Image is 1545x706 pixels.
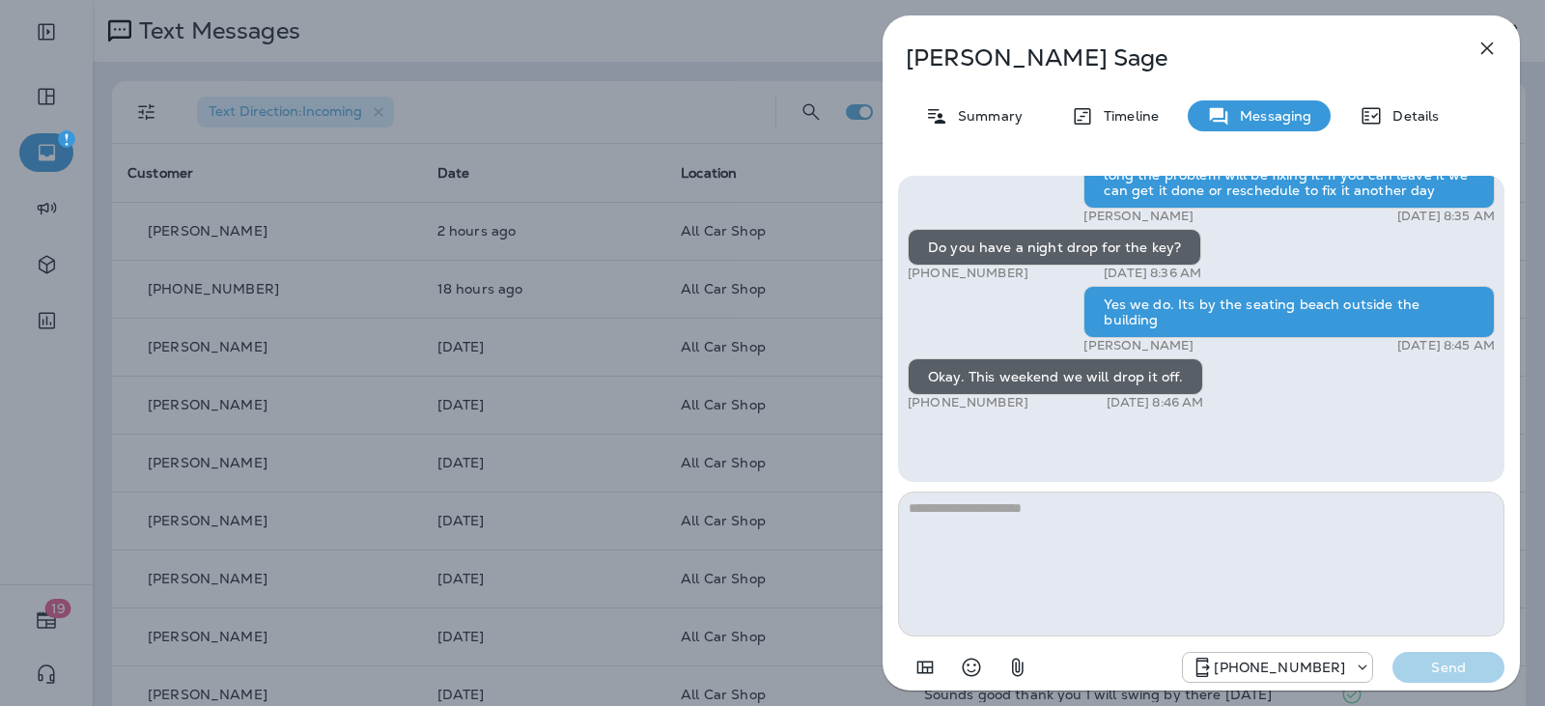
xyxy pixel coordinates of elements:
[1397,209,1495,224] p: [DATE] 8:35 AM
[906,44,1433,71] p: [PERSON_NAME] Sage
[908,395,1028,410] p: [PHONE_NUMBER]
[952,648,991,687] button: Select an emoji
[948,108,1023,124] p: Summary
[1214,660,1345,675] p: [PHONE_NUMBER]
[1107,395,1204,410] p: [DATE] 8:46 AM
[1094,108,1159,124] p: Timeline
[1383,108,1439,124] p: Details
[908,358,1203,395] div: Okay. This weekend we will drop it off.
[1183,656,1372,679] div: +1 (689) 265-4479
[1104,266,1201,281] p: [DATE] 8:36 AM
[908,266,1028,281] p: [PHONE_NUMBER]
[1397,338,1495,353] p: [DATE] 8:45 AM
[908,229,1201,266] div: Do you have a night drop for the key?
[1083,338,1194,353] p: [PERSON_NAME]
[1230,108,1311,124] p: Messaging
[1083,209,1194,224] p: [PERSON_NAME]
[906,648,944,687] button: Add in a premade template
[1083,286,1495,338] div: Yes we do. Its by the seating beach outside the building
